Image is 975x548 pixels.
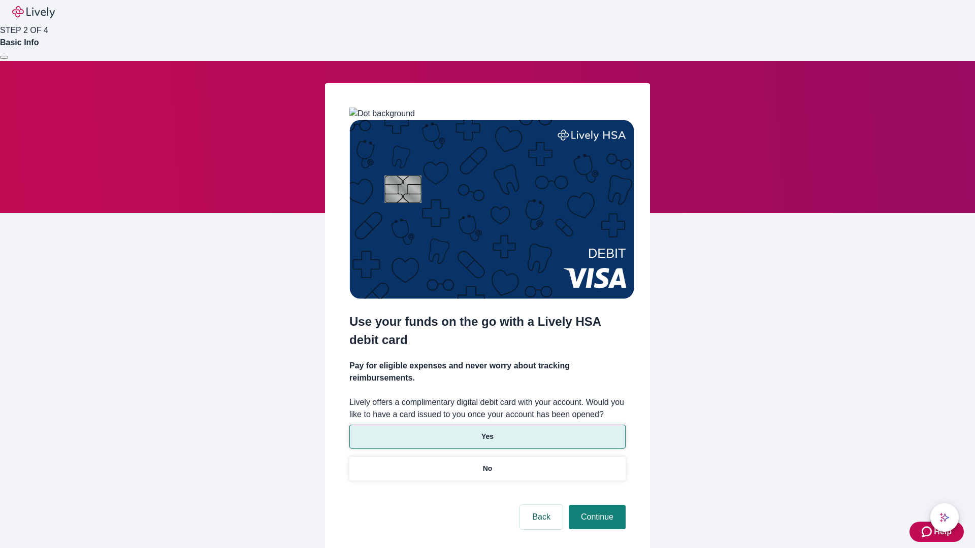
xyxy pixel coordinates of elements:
[939,512,950,523] svg: Lively AI Assistant
[569,505,626,529] button: Continue
[349,457,626,481] button: No
[520,505,563,529] button: Back
[349,360,626,384] h4: Pay for eligible expenses and never worry about tracking reimbursements.
[922,526,934,538] svg: Zendesk support icon
[349,108,415,120] img: Dot background
[481,431,494,442] p: Yes
[934,526,952,538] span: Help
[12,6,55,18] img: Lively
[930,503,959,532] button: chat
[349,425,626,449] button: Yes
[349,396,626,421] label: Lively offers a complimentary digital debit card with your account. Would you like to have a card...
[349,120,634,299] img: Debit card
[909,522,964,542] button: Zendesk support iconHelp
[349,313,626,349] h2: Use your funds on the go with a Lively HSA debit card
[483,463,493,474] p: No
